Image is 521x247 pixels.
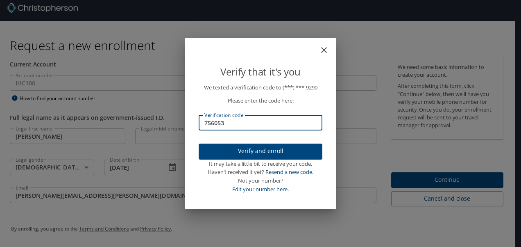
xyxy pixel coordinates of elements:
div: Haven’t received it yet? [199,168,322,176]
button: close [323,41,333,51]
a: Resend a new code. [265,168,313,176]
p: Verify that it's you [199,64,322,80]
div: It may take a little bit to receive your code. [199,160,322,168]
span: Verify and enroll [205,146,316,156]
p: Please enter the code here: [199,96,322,105]
a: Edit your number here. [232,185,289,193]
p: We texted a verification code to (***) ***- 9290 [199,83,322,92]
div: Not your number? [199,176,322,185]
button: Verify and enroll [199,144,322,160]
